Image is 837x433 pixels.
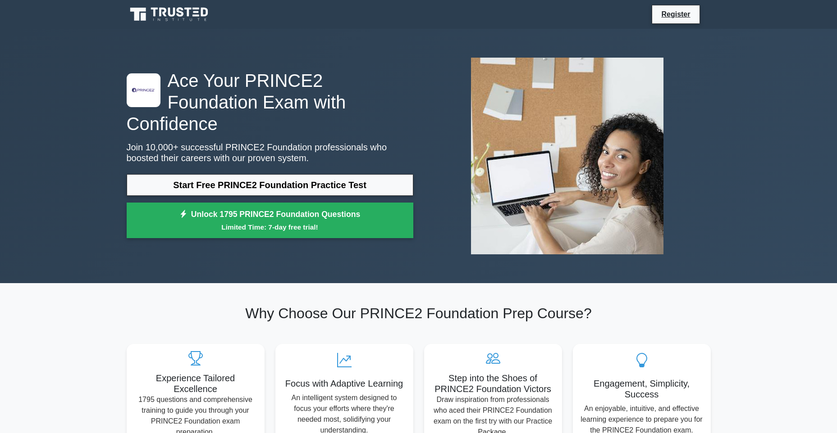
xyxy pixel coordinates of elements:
p: Join 10,000+ successful PRINCE2 Foundation professionals who boosted their careers with our prove... [127,142,413,163]
small: Limited Time: 7-day free trial! [138,222,402,232]
h5: Focus with Adaptive Learning [283,378,406,389]
a: Start Free PRINCE2 Foundation Practice Test [127,174,413,196]
h5: Step into the Shoes of PRINCE2 Foundation Victors [431,373,555,394]
h5: Engagement, Simplicity, Success [580,378,704,400]
a: Unlock 1795 PRINCE2 Foundation QuestionsLimited Time: 7-day free trial! [127,203,413,239]
a: Register [656,9,695,20]
h5: Experience Tailored Excellence [134,373,257,394]
h1: Ace Your PRINCE2 Foundation Exam with Confidence [127,70,413,135]
h2: Why Choose Our PRINCE2 Foundation Prep Course? [127,305,711,322]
